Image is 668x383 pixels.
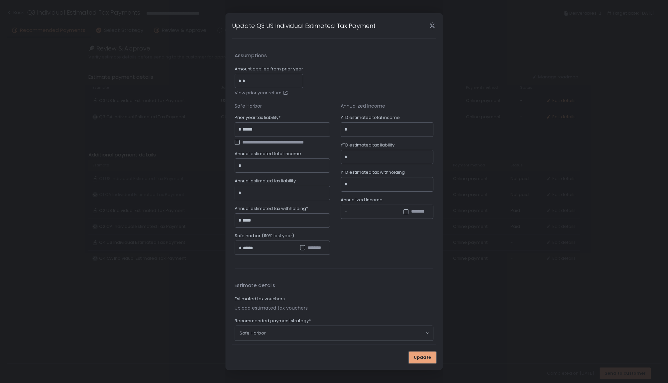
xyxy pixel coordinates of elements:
label: Estimated tax vouchers [235,296,285,302]
span: Annual estimated total income [235,151,301,157]
span: Safe Harbor [240,330,266,336]
span: Safe harbor (110% last year) [235,233,294,239]
span: Update [414,354,431,360]
span: Annual estimated tax liability [235,178,296,184]
a: View prior year return [235,90,289,96]
span: Assumptions [235,52,433,59]
div: Search for option [235,326,433,340]
input: Search for option [266,330,425,336]
span: Estimate details [235,282,433,289]
span: Recommended payment strategy* [235,318,311,324]
span: Prior year tax liability* [235,115,280,121]
div: Annualized Income [341,103,433,109]
div: Close [421,22,443,30]
div: - [345,209,347,215]
span: YTD estimated total income [341,115,400,121]
span: YTD estimated tax liability [341,142,394,148]
span: Amount applied from prior year [235,66,303,72]
div: Safe Harbor [235,103,330,109]
span: YTD estimated tax withholding [341,169,405,175]
span: Annual estimated tax withholding* [235,206,308,212]
button: Upload estimated tax vouchers [235,305,308,311]
h1: Update Q3 US Individual Estimated Tax Payment [232,21,376,30]
span: Annualized Income [341,197,383,203]
button: Update [409,351,436,363]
